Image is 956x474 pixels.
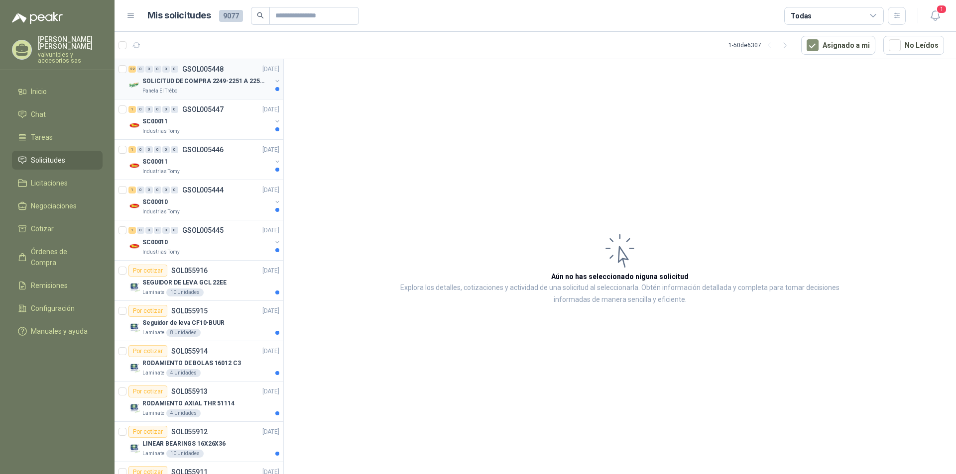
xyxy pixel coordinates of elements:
[142,439,226,449] p: LINEAR BEARINGS 16X26X36
[12,12,63,24] img: Logo peakr
[145,187,153,193] div: 0
[154,227,161,234] div: 0
[38,36,103,50] p: [PERSON_NAME] [PERSON_NAME]
[142,248,180,256] p: Industrias Tomy
[128,385,167,397] div: Por cotizar
[142,127,180,135] p: Industrias Tomy
[137,106,144,113] div: 0
[128,119,140,131] img: Company Logo
[145,106,153,113] div: 0
[12,299,103,318] a: Configuración
[128,281,140,292] img: Company Logo
[12,196,103,215] a: Negociaciones
[115,381,283,422] a: Por cotizarSOL055913[DATE] Company LogoRODAMIENTO AXIAL THR 51114Laminate4 Unidades
[801,36,875,55] button: Asignado a mi
[31,132,53,143] span: Tareas
[182,106,224,113] p: GSOL005447
[883,36,944,55] button: No Leídos
[128,187,136,193] div: 1
[142,369,164,377] p: Laminate
[38,52,103,64] p: valvuniples y accesorios sas
[137,227,144,234] div: 0
[12,105,103,124] a: Chat
[162,146,170,153] div: 0
[171,106,178,113] div: 0
[128,146,136,153] div: 1
[12,82,103,101] a: Inicio
[128,401,140,413] img: Company Logo
[31,109,46,120] span: Chat
[171,66,178,73] div: 0
[12,128,103,147] a: Tareas
[142,450,164,458] p: Laminate
[142,278,227,287] p: SEGUIDOR DE LEVA GCL 22EE
[12,219,103,238] a: Cotizar
[142,318,225,328] p: Seguidor de leva CF10-BUUR
[262,186,279,195] p: [DATE]
[166,450,204,458] div: 10 Unidades
[128,361,140,373] img: Company Logo
[162,187,170,193] div: 0
[128,224,281,256] a: 1 0 0 0 0 0 GSOL005445[DATE] Company LogoSC00010Industrias Tomy
[128,321,140,333] img: Company Logo
[12,242,103,272] a: Órdenes de Compra
[31,223,54,234] span: Cotizar
[262,306,279,316] p: [DATE]
[31,178,68,189] span: Licitaciones
[128,227,136,234] div: 1
[262,145,279,155] p: [DATE]
[162,66,170,73] div: 0
[171,388,208,395] p: SOL055913
[171,307,208,314] p: SOL055915
[171,428,208,435] p: SOL055912
[142,399,235,408] p: RODAMIENTO AXIAL THR 51114
[142,359,241,368] p: RODAMIENTO DE BOLAS 16012 C3
[128,184,281,216] a: 1 0 0 0 0 0 GSOL005444[DATE] Company LogoSC00010Industrias Tomy
[142,238,168,247] p: SC00010
[142,87,179,95] p: Panela El Trébol
[182,187,224,193] p: GSOL005444
[171,267,208,274] p: SOL055916
[128,442,140,454] img: Company Logo
[12,151,103,170] a: Solicitudes
[171,227,178,234] div: 0
[936,4,947,14] span: 1
[128,305,167,317] div: Por cotizar
[128,160,140,172] img: Company Logo
[171,187,178,193] div: 0
[926,7,944,25] button: 1
[262,105,279,114] p: [DATE]
[31,246,93,268] span: Órdenes de Compra
[137,187,144,193] div: 0
[147,8,211,23] h1: Mis solicitudes
[154,66,161,73] div: 0
[166,288,204,296] div: 10 Unidades
[162,106,170,113] div: 0
[12,276,103,295] a: Remisiones
[162,227,170,234] div: 0
[383,282,856,306] p: Explora los detalles, cotizaciones y actividad de una solicitud al seleccionarla. Obtén informaci...
[171,348,208,355] p: SOL055914
[128,265,167,277] div: Por cotizar
[128,103,281,135] a: 1 0 0 0 0 0 GSOL005447[DATE] Company LogoSC00011Industrias Tomy
[142,117,168,126] p: SC00011
[182,146,224,153] p: GSOL005446
[12,174,103,192] a: Licitaciones
[166,369,201,377] div: 4 Unidades
[166,329,201,337] div: 8 Unidades
[262,65,279,74] p: [DATE]
[31,303,75,314] span: Configuración
[262,226,279,235] p: [DATE]
[12,322,103,341] a: Manuales y ayuda
[137,146,144,153] div: 0
[142,157,168,167] p: SC00011
[137,66,144,73] div: 0
[31,326,88,337] span: Manuales y ayuda
[145,146,153,153] div: 0
[115,422,283,462] a: Por cotizarSOL055912[DATE] Company LogoLINEAR BEARINGS 16X26X36Laminate10 Unidades
[128,345,167,357] div: Por cotizar
[142,77,266,86] p: SOLICITUD DE COMPRA 2249-2251 A 2256-2258 Y 2262
[166,409,201,417] div: 4 Unidades
[115,341,283,381] a: Por cotizarSOL055914[DATE] Company LogoRODAMIENTO DE BOLAS 16012 C3Laminate4 Unidades
[128,240,140,252] img: Company Logo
